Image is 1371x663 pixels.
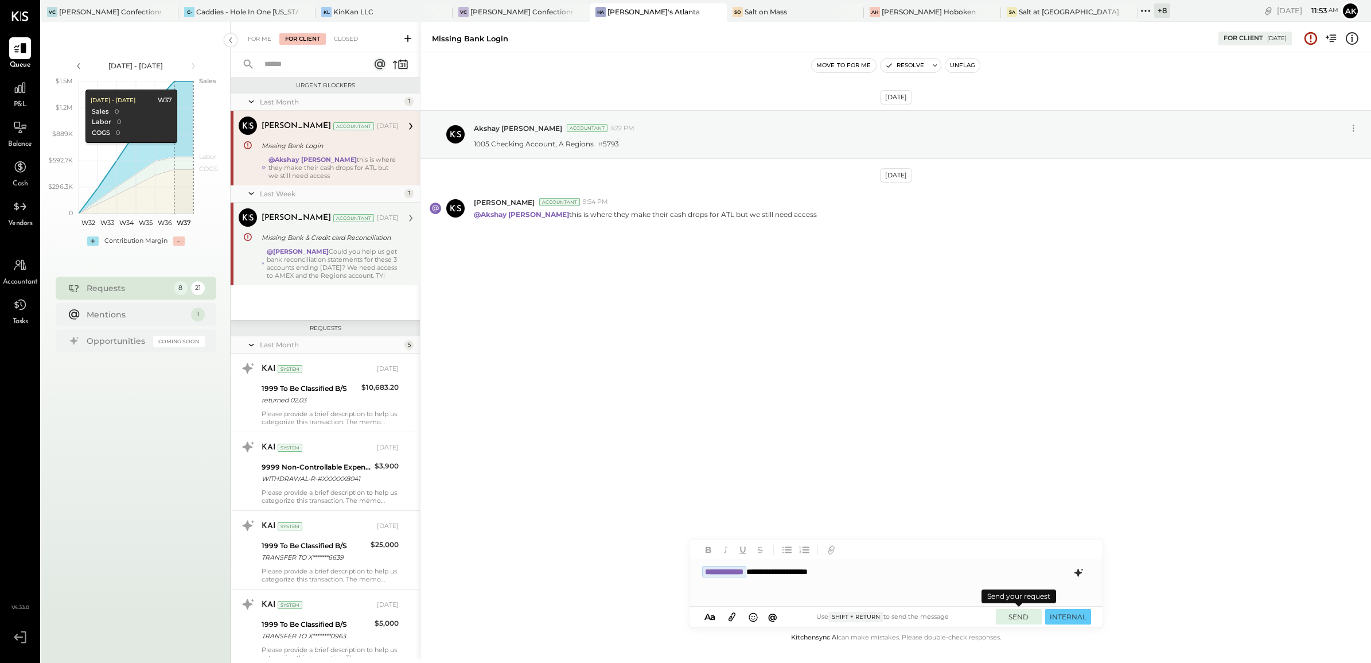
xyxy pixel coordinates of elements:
[1,37,40,71] a: Queue
[474,210,817,219] p: this is where they make their cash drops for ATL but we still need access
[116,118,120,127] div: 0
[278,444,302,452] div: System
[745,7,787,17] div: Salt on Mass
[610,124,634,133] span: 3:22 PM
[470,7,572,17] div: [PERSON_NAME] Confections - [GEOGRAPHIC_DATA]
[153,336,205,347] div: Coming Soon
[812,59,876,72] button: Move to for me
[1,196,40,229] a: Vendors
[262,121,331,132] div: [PERSON_NAME]
[184,7,194,17] div: C-
[52,130,73,138] text: $889K
[583,197,608,207] span: 9:54 PM
[87,282,168,294] div: Requests
[87,335,147,347] div: Opportunities
[8,139,32,150] span: Balance
[1019,7,1119,17] div: Salt at [GEOGRAPHIC_DATA]
[115,129,119,138] div: 0
[1007,7,1017,17] div: Sa
[157,219,172,227] text: W36
[377,443,399,452] div: [DATE]
[710,611,715,622] span: a
[278,365,302,373] div: System
[377,600,399,610] div: [DATE]
[377,522,399,531] div: [DATE]
[13,179,28,189] span: Cash
[157,96,172,105] div: W37
[104,236,168,246] div: Contribution Margin
[375,460,399,472] div: $3,900
[458,7,469,17] div: VC
[262,212,331,224] div: [PERSON_NAME]
[1154,3,1170,18] div: + 8
[262,410,399,426] div: Please provide a brief description to help us categorize this transaction. The memo might be help...
[56,103,73,111] text: $1.2M
[333,7,373,17] div: KinKan LLC
[333,214,374,222] div: Accountant
[267,247,329,255] strong: @[PERSON_NAME]
[377,214,399,223] div: [DATE]
[1224,34,1263,43] div: For Client
[474,210,569,219] strong: @Akshay [PERSON_NAME]
[1,156,40,189] a: Cash
[701,542,716,557] button: Bold
[701,611,719,623] button: Aa
[199,165,218,173] text: COGS
[199,153,216,161] text: Labor
[87,61,185,71] div: [DATE] - [DATE]
[474,197,535,207] span: [PERSON_NAME]
[880,90,912,104] div: [DATE]
[119,219,134,227] text: W34
[174,281,188,295] div: 8
[474,123,562,133] span: Akshay [PERSON_NAME]
[377,365,399,374] div: [DATE]
[47,7,57,17] div: VC
[262,140,395,152] div: Missing Bank Login
[262,473,371,484] div: WITHDRAWAL-R-#XXXXXX8041
[718,542,733,557] button: Italic
[1,254,40,288] a: Accountant
[268,156,399,180] div: this is where they make their cash drops for ATL but we still need access
[81,219,95,227] text: W32
[377,122,399,131] div: [DATE]
[1277,5,1338,16] div: [DATE]
[262,394,358,406] div: returned 02.03
[996,609,1042,625] button: SEND
[196,7,298,17] div: Caddies - Hole In One [US_STATE]
[870,7,880,17] div: AH
[69,209,73,217] text: 0
[1045,609,1091,625] button: INTERNAL
[262,363,275,375] div: KAI
[404,340,414,350] div: 5
[404,97,414,106] div: 1
[824,542,839,557] button: Add URL
[765,610,781,624] button: @
[1267,34,1287,42] div: [DATE]
[242,33,277,45] div: For Me
[191,281,205,295] div: 21
[432,33,508,44] div: Missing Bank Login
[173,236,185,246] div: -
[333,122,374,130] div: Accountant
[981,590,1056,603] div: Send your request
[262,567,399,583] div: Please provide a brief description to help us categorize this transaction. The memo might be help...
[1,117,40,150] a: Balance
[268,156,357,164] strong: @Akshay [PERSON_NAME]
[595,7,606,17] div: HA
[114,107,118,117] div: 0
[262,232,395,243] div: Missing Bank & Credit card Reconciliation
[138,219,152,227] text: W35
[598,140,603,148] span: #
[199,77,216,85] text: Sales
[828,612,883,622] span: Shift + Return
[59,7,161,17] div: [PERSON_NAME] Confections - [GEOGRAPHIC_DATA]
[236,324,414,332] div: Requests
[100,219,114,227] text: W33
[91,118,111,127] div: Labor
[539,198,580,206] div: Accountant
[49,156,73,164] text: $592.7K
[474,139,619,149] p: 1005 Checking Account, A Regions 5793
[1341,2,1360,20] button: Ak
[262,442,275,453] div: KAI
[278,522,302,530] div: System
